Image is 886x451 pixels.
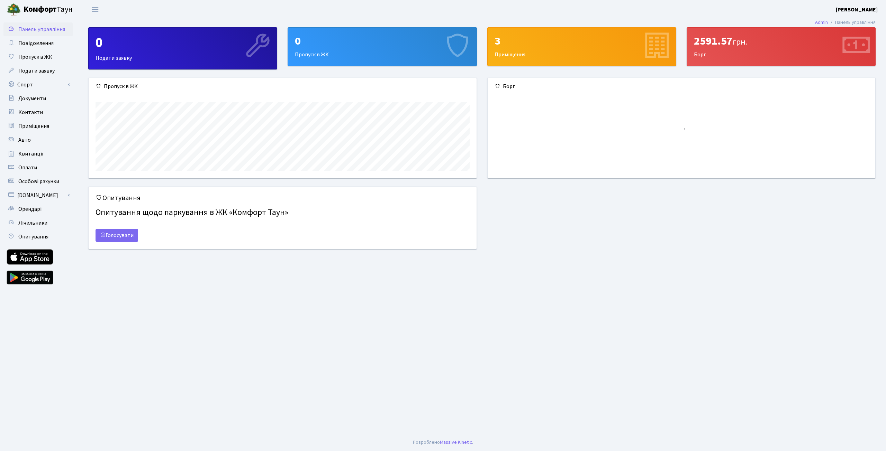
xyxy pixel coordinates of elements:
div: Подати заявку [89,28,277,69]
a: 0Подати заявку [88,27,277,69]
a: Massive Kinetic [440,439,472,446]
div: 0 [96,35,270,51]
h5: Опитування [96,194,470,202]
span: Повідомлення [18,39,54,47]
div: 2591.57 [694,35,868,48]
a: Пропуск в ЖК [3,50,73,64]
a: Розроблено [413,439,440,446]
span: Приміщення [18,122,49,130]
span: Лічильники [18,219,47,227]
a: Повідомлення [3,36,73,50]
span: грн. [733,36,748,48]
span: Таун [24,4,73,16]
a: Admin [815,19,828,26]
div: Борг [488,78,876,95]
div: . [413,439,473,446]
div: Пропуск в ЖК [89,78,477,95]
b: [PERSON_NAME] [836,6,878,13]
img: logo.png [7,3,21,17]
li: Панель управління [828,19,876,26]
a: Квитанції [3,147,73,161]
a: Особові рахунки [3,175,73,188]
span: Документи [18,95,46,102]
span: Особові рахунки [18,178,59,185]
a: 3Приміщення [487,27,676,66]
div: Пропуск в ЖК [288,28,476,66]
div: 0 [295,35,469,48]
span: Пропуск в ЖК [18,53,52,61]
a: Авто [3,133,73,147]
span: Контакти [18,109,43,116]
h4: Опитування щодо паркування в ЖК «Комфорт Таун» [96,205,470,220]
a: Оплати [3,161,73,175]
span: Панель управління [18,26,65,33]
a: Лічильники [3,216,73,230]
a: Приміщення [3,119,73,133]
a: Контакти [3,105,73,119]
a: Опитування [3,230,73,244]
a: Спорт [3,78,73,92]
div: Приміщення [488,28,676,66]
a: Документи [3,92,73,105]
div: Борг [687,28,875,66]
a: Подати заявку [3,64,73,78]
a: Орендарі [3,202,73,216]
nav: breadcrumb [805,15,886,30]
b: Комфорт [24,4,57,15]
span: Квитанції [18,150,44,158]
button: Переключити навігацію [87,4,104,15]
span: Оплати [18,164,37,171]
a: 0Пропуск в ЖК [288,27,477,66]
span: Орендарі [18,205,42,213]
span: Опитування [18,233,48,241]
span: Авто [18,136,31,144]
a: Голосувати [96,229,138,242]
a: [DOMAIN_NAME] [3,188,73,202]
span: Подати заявку [18,67,55,75]
div: 3 [495,35,669,48]
a: [PERSON_NAME] [836,6,878,14]
a: Панель управління [3,22,73,36]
